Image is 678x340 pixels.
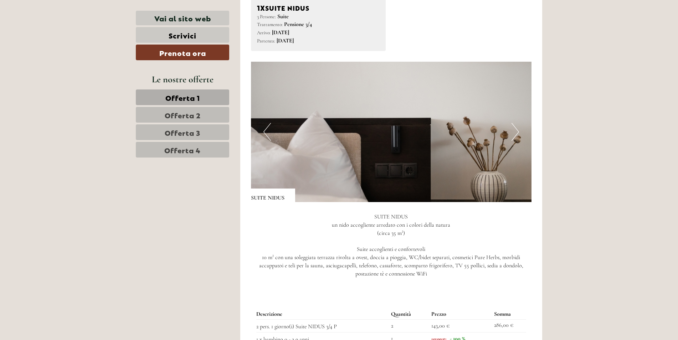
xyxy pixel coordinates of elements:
span: Offerta 2 [165,110,201,120]
div: [GEOGRAPHIC_DATA] [11,21,95,26]
img: image [251,62,532,202]
button: Invia [239,185,281,200]
small: Partenza: [257,38,275,44]
span: Offerta 1 [165,92,200,102]
b: [DATE] [272,29,289,36]
b: 1x [257,2,265,12]
div: Buon giorno, come possiamo aiutarla? [5,19,99,41]
small: 3 Persone: [257,14,276,20]
b: Pensione 3/4 [284,21,312,28]
th: Somma [491,309,526,320]
p: SUITE NIDUS un nido accogliente arredato con i colori della natura (circa 35 m²) Suite accoglient... [251,213,532,278]
span: Offerta 4 [164,145,201,155]
a: Prenota ora [136,45,229,60]
td: 2 pers. 1 giorno(i) Suite NIDUS 3/4 P [256,320,388,333]
span: 143,00 € [431,322,450,329]
small: 16:24 [11,35,95,40]
b: Suite [277,13,289,20]
button: Previous [263,123,271,141]
a: Vai al sito web [136,11,229,25]
span: Offerta 3 [165,127,200,137]
a: Scrivici [136,27,229,43]
div: lunedì [126,5,155,17]
b: [DATE] [277,37,294,44]
div: SUITE NIDUS [257,2,380,12]
th: Quantità [388,309,429,320]
td: 286,00 € [491,320,526,333]
td: 2 [388,320,429,333]
div: SUITE NIDUS [251,189,295,202]
div: Le nostre offerte [136,73,229,86]
th: Prezzo [428,309,491,320]
small: Trattamento: [257,21,283,27]
button: Next [512,123,519,141]
th: Descrizione [256,309,388,320]
small: Arrivo: [257,30,271,36]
